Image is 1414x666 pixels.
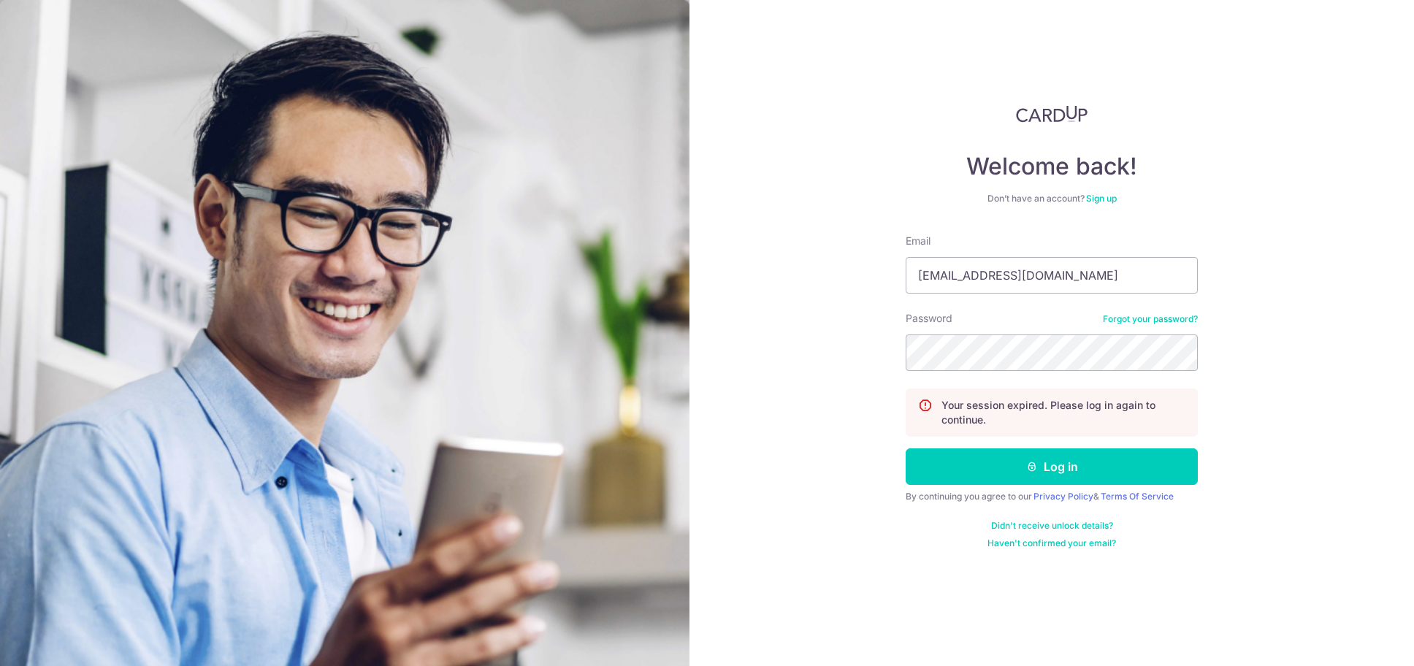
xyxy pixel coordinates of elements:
button: Log in [906,448,1198,485]
h4: Welcome back! [906,152,1198,181]
input: Enter your Email [906,257,1198,294]
div: By continuing you agree to our & [906,491,1198,502]
p: Your session expired. Please log in again to continue. [941,398,1185,427]
a: Terms Of Service [1101,491,1174,502]
img: CardUp Logo [1016,105,1088,123]
label: Password [906,311,952,326]
label: Email [906,234,930,248]
a: Haven't confirmed your email? [987,537,1116,549]
a: Forgot your password? [1103,313,1198,325]
a: Sign up [1086,193,1117,204]
div: Don’t have an account? [906,193,1198,204]
a: Privacy Policy [1033,491,1093,502]
a: Didn't receive unlock details? [991,520,1113,532]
